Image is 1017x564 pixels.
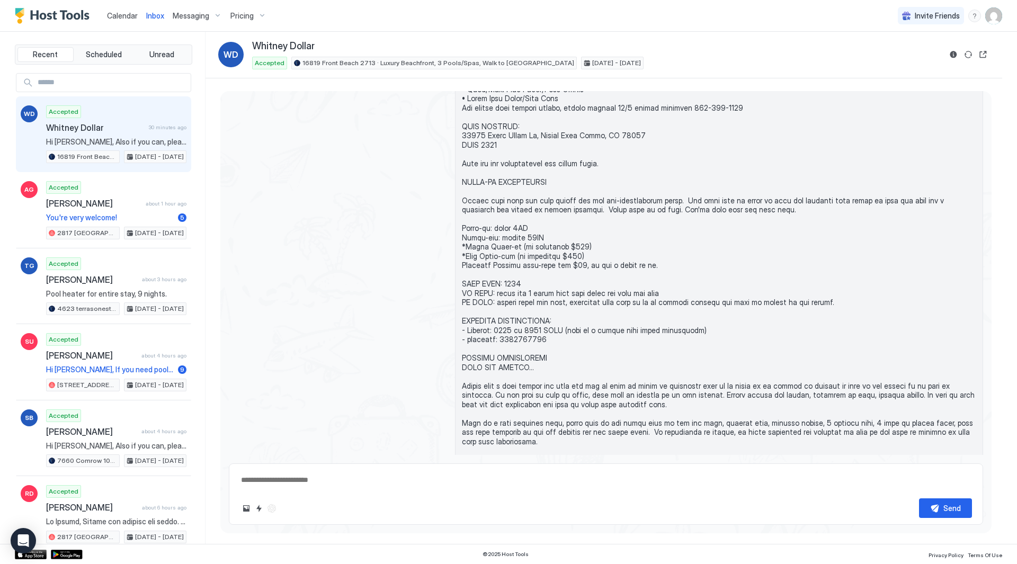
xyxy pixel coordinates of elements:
span: You're very welcome! [46,213,174,222]
span: Accepted [49,487,78,496]
span: Recent [33,50,58,59]
span: 9 [180,365,184,373]
span: 16819 Front Beach 2713 · Luxury Beachfront, 3 Pools/Spas, Walk to [GEOGRAPHIC_DATA] [302,58,574,68]
span: 5 [180,213,184,221]
span: © 2025 Host Tools [483,551,529,558]
span: Pricing [230,11,254,21]
div: Send [943,503,961,514]
span: 2817 [GEOGRAPHIC_DATA] 205 · New! Windsor Hills Galaxy's Edge, 2mi to Disney! [57,228,117,238]
span: Hi [PERSON_NAME], If you need pool heaters to keep the water warm in the pool during the winter s... [46,365,174,374]
a: Calendar [107,10,138,21]
span: Calendar [107,11,138,20]
span: RD [25,489,34,498]
input: Input Field [33,74,191,92]
span: [DATE] - [DATE] [135,380,184,390]
span: [PERSON_NAME] [46,198,141,209]
span: 16819 Front Beach 2713 · Luxury Beachfront, 3 Pools/Spas, Walk to [GEOGRAPHIC_DATA] [57,152,117,162]
span: 30 minutes ago [149,124,186,131]
span: [DATE] - [DATE] [135,304,184,314]
span: Whitney Dollar [46,122,145,133]
span: [PERSON_NAME] [46,350,137,361]
span: Accepted [49,259,78,268]
span: Hi [PERSON_NAME], Also if you can, please ensure you have an accurate phone number on file so in ... [46,441,186,451]
span: [DATE] - [DATE] [135,456,184,465]
a: Inbox [146,10,164,21]
span: Pool heater for entire stay, 9 nights. [46,289,186,299]
button: Open reservation [977,48,989,61]
span: [DATE] - [DATE] [135,152,184,162]
span: Accepted [49,107,78,117]
button: Sync reservation [962,48,975,61]
span: Unread [149,50,174,59]
a: App Store [15,550,47,559]
span: Lo Ipsumd, Sitame con adipisc eli seddo. E'te inci utl etdo magnaal enimadmin venia-qu nostrudexe... [46,517,186,526]
span: Privacy Policy [929,552,964,558]
a: Terms Of Use [968,549,1002,560]
span: Accepted [49,183,78,192]
span: 7660 Comrow 101 · Windsor Hills [PERSON_NAME]’s Dream Home, 2mi to Disney! [57,456,117,465]
button: Reservation information [947,48,960,61]
span: about 4 hours ago [141,428,186,435]
span: [PERSON_NAME] [46,274,138,285]
span: TG [24,261,34,271]
button: Unread [133,47,190,62]
span: AG [24,185,34,194]
span: Invite Friends [915,11,960,21]
a: Privacy Policy [929,549,964,560]
div: User profile [985,7,1002,24]
span: WD [224,48,238,61]
span: Hi [PERSON_NAME], Also if you can, please ensure you have an accurate phone number on file so in ... [46,137,186,147]
span: [PERSON_NAME] [46,426,137,437]
button: Send [919,498,972,518]
span: Accepted [49,335,78,344]
button: Quick reply [253,502,265,515]
div: tab-group [15,44,192,65]
button: Recent [17,47,74,62]
button: Upload image [240,502,253,515]
span: 2817 [GEOGRAPHIC_DATA] 205 · New! Windsor Hills Galaxy's Edge, 2mi to Disney! [57,532,117,542]
span: about 1 hour ago [146,200,186,207]
span: Messaging [173,11,209,21]
span: Terms Of Use [968,552,1002,558]
span: Accepted [255,58,284,68]
span: SU [25,337,34,346]
span: 4623 terrasonesta · Solterra Luxury [GEOGRAPHIC_DATA] w/View, near [GEOGRAPHIC_DATA]! [57,304,117,314]
a: Google Play Store [51,550,83,559]
span: about 6 hours ago [142,504,186,511]
span: [PERSON_NAME] [46,502,138,513]
div: Open Intercom Messenger [11,528,36,553]
span: about 4 hours ago [141,352,186,359]
span: [DATE] - [DATE] [135,532,184,542]
span: Accepted [49,411,78,420]
span: Inbox [146,11,164,20]
span: Scheduled [86,50,122,59]
span: about 3 hours ago [142,276,186,283]
span: Whitney Dollar [252,40,315,52]
span: SB [25,413,33,423]
span: [DATE] - [DATE] [592,58,641,68]
button: Scheduled [76,47,132,62]
div: menu [968,10,981,22]
a: Host Tools Logo [15,8,94,24]
span: WD [24,109,35,119]
span: [STREET_ADDRESS] · Windsor Palms [PERSON_NAME]'s Ohana Villa, 3mi to Disney! [57,380,117,390]
span: [DATE] - [DATE] [135,228,184,238]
